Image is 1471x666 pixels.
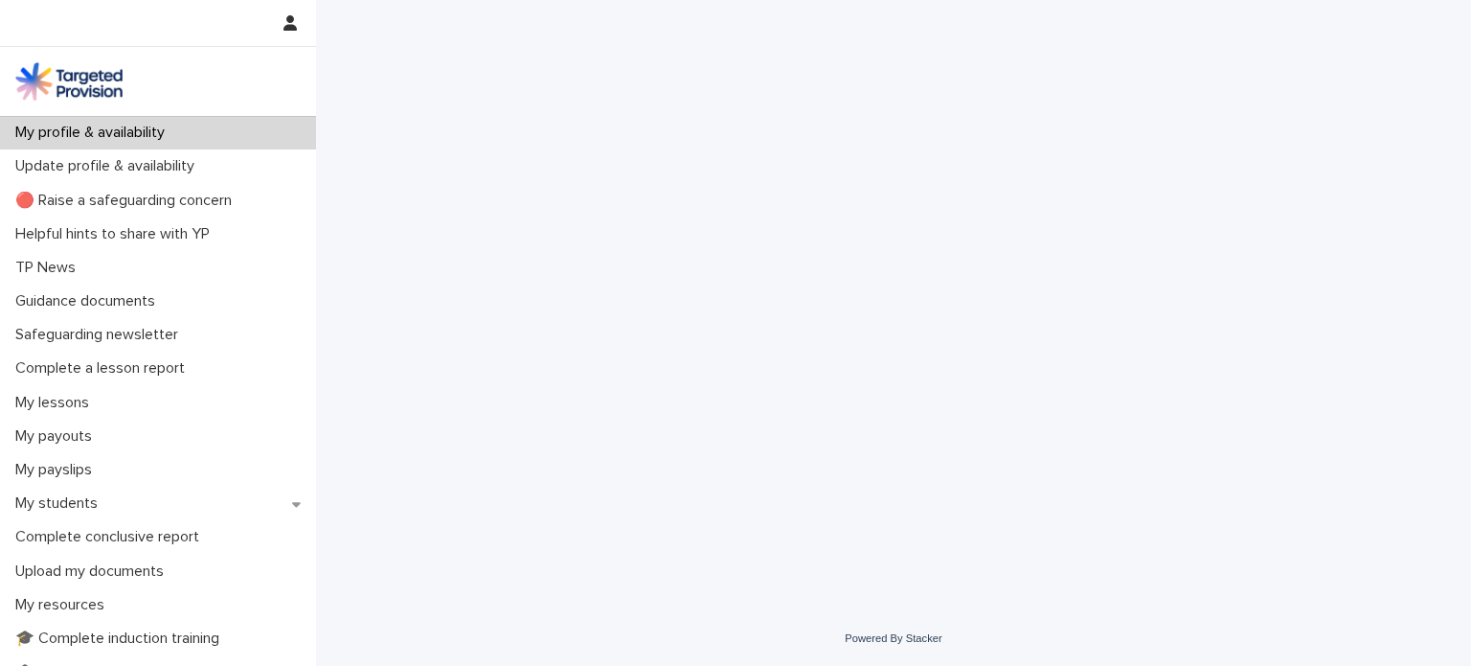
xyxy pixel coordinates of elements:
p: My resources [8,596,120,614]
p: Update profile & availability [8,157,210,175]
p: My lessons [8,394,104,412]
p: 🔴 Raise a safeguarding concern [8,192,247,210]
p: Helpful hints to share with YP [8,225,225,243]
p: Complete a lesson report [8,359,200,378]
p: My payouts [8,427,107,446]
a: Powered By Stacker [845,632,941,644]
img: M5nRWzHhSzIhMunXDL62 [15,62,123,101]
p: My students [8,494,113,513]
p: Safeguarding newsletter [8,326,193,344]
p: My profile & availability [8,124,180,142]
p: TP News [8,259,91,277]
p: Guidance documents [8,292,170,310]
p: Complete conclusive report [8,528,215,546]
p: My payslips [8,461,107,479]
p: Upload my documents [8,563,179,581]
p: 🎓 Complete induction training [8,630,235,648]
